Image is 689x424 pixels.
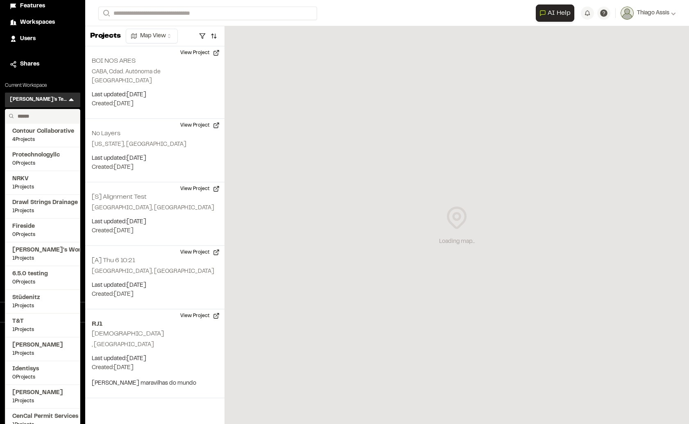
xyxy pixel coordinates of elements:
[439,237,475,246] div: Loading map...
[175,309,224,322] button: View Project
[175,119,224,132] button: View Project
[10,18,75,27] a: Workspaces
[92,340,218,349] p: , [GEOGRAPHIC_DATA]
[20,2,45,11] span: Features
[175,182,224,195] button: View Project
[12,222,73,238] a: Fireside0Projects
[12,207,73,215] span: 1 Projects
[92,218,218,227] p: Last updated: [DATE]
[175,246,224,259] button: View Project
[92,58,136,64] h2: BOI NOS ARES
[12,317,73,333] a: T&T1Projects
[12,270,73,279] span: 6.5.0 testing
[12,246,73,262] a: [PERSON_NAME]'s Workspace1Projects
[12,374,73,381] span: 0 Projects
[92,100,218,109] p: Created: [DATE]
[12,246,73,255] span: [PERSON_NAME]'s Workspace
[12,341,73,350] span: [PERSON_NAME]
[10,60,75,69] a: Shares
[12,365,73,381] a: Identisys0Projects
[92,267,218,276] p: [GEOGRAPHIC_DATA], [GEOGRAPHIC_DATA]
[536,5,574,22] button: Open AI Assistant
[175,46,224,59] button: View Project
[12,388,73,397] span: [PERSON_NAME]
[12,326,73,333] span: 1 Projects
[12,293,73,302] span: Stüdenitz
[12,302,73,310] span: 1 Projects
[12,279,73,286] span: 0 Projects
[92,131,120,136] h2: No Layers
[12,365,73,374] span: Identisys
[12,184,73,191] span: 1 Projects
[536,5,578,22] div: Open AI Assistant
[621,7,676,20] button: Thiago Assis
[12,397,73,405] span: 1 Projects
[92,68,218,86] p: CABA, Cdad. Autónoma de [GEOGRAPHIC_DATA]
[12,127,73,136] span: Contour Collaborative
[621,7,634,20] img: User
[92,91,218,100] p: Last updated: [DATE]
[92,154,218,163] p: Last updated: [DATE]
[92,331,164,337] h2: [DEMOGRAPHIC_DATA]
[12,151,73,160] span: Protechnologyllc
[12,151,73,167] a: Protechnologyllc0Projects
[92,258,135,263] h2: [A] Thu 6 10:21
[12,175,73,191] a: NRKV1Projects
[548,8,571,18] span: AI Help
[92,290,218,299] p: Created: [DATE]
[5,82,80,89] p: Current Workspace
[92,319,218,329] h2: RJ1
[20,18,55,27] span: Workspaces
[12,388,73,405] a: [PERSON_NAME]1Projects
[20,60,39,69] span: Shares
[92,163,218,172] p: Created: [DATE]
[20,34,36,43] span: Users
[12,127,73,143] a: Contour Collaborative4Projects
[12,175,73,184] span: NRKV
[92,281,218,290] p: Last updated: [DATE]
[12,160,73,167] span: 0 Projects
[10,96,67,104] h3: [PERSON_NAME]'s Testing
[92,204,218,213] p: [GEOGRAPHIC_DATA], [GEOGRAPHIC_DATA]
[10,2,75,11] a: Features
[12,350,73,357] span: 1 Projects
[92,227,218,236] p: Created: [DATE]
[12,293,73,310] a: Stüdenitz1Projects
[12,198,73,215] a: Drawl Strings Drainage1Projects
[12,341,73,357] a: [PERSON_NAME]1Projects
[92,140,218,149] p: [US_STATE], [GEOGRAPHIC_DATA]
[12,222,73,231] span: Fireside
[637,9,669,18] span: Thiago Assis
[12,412,73,421] span: CenCal Permit Services
[92,194,147,200] h2: [S] Alignment Test
[92,379,218,388] p: [PERSON_NAME] maravilhas do mundo
[12,136,73,143] span: 4 Projects
[98,7,113,20] button: Search
[10,34,75,43] a: Users
[90,31,121,42] p: Projects
[12,317,73,326] span: T&T
[92,363,218,372] p: Created: [DATE]
[12,255,73,262] span: 1 Projects
[12,270,73,286] a: 6.5.0 testing0Projects
[92,354,218,363] p: Last updated: [DATE]
[12,231,73,238] span: 0 Projects
[12,198,73,207] span: Drawl Strings Drainage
